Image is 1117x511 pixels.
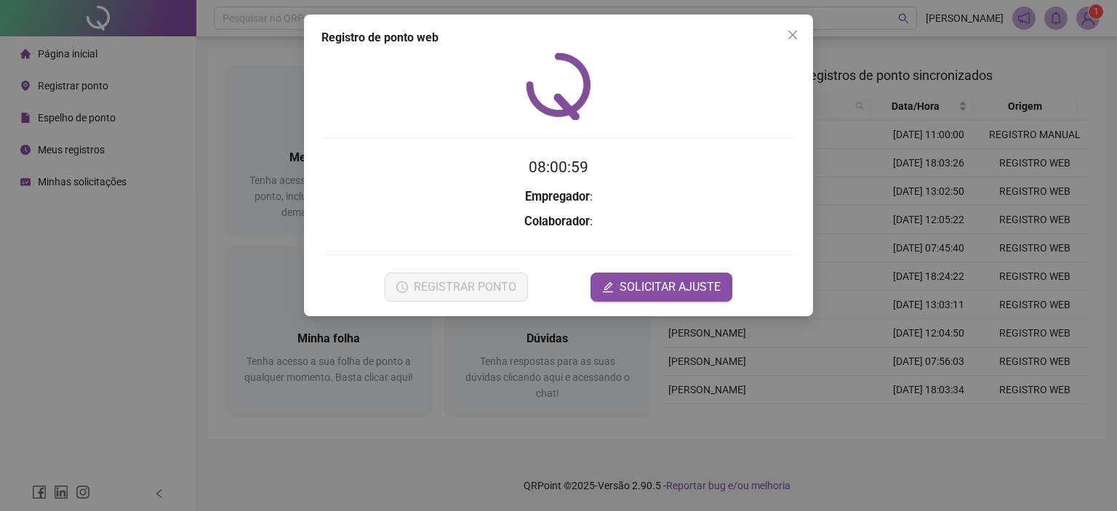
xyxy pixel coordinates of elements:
span: close [787,29,798,41]
time: 08:00:59 [529,158,588,176]
button: Close [781,23,804,47]
span: edit [602,281,614,293]
h3: : [321,212,796,231]
img: QRPoint [526,52,591,120]
div: Registro de ponto web [321,29,796,47]
strong: Colaborador [524,214,590,228]
button: editSOLICITAR AJUSTE [590,273,732,302]
h3: : [321,188,796,206]
strong: Empregador [525,190,590,204]
button: REGISTRAR PONTO [385,273,528,302]
span: SOLICITAR AJUSTE [620,278,721,296]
